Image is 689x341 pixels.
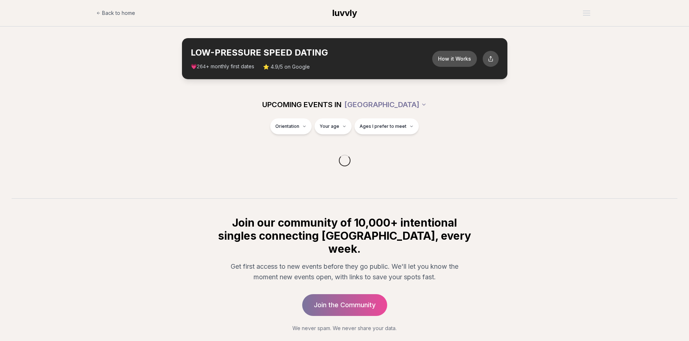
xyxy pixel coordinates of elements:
h2: Join our community of 10,000+ intentional singles connecting [GEOGRAPHIC_DATA], every week. [217,216,473,255]
button: [GEOGRAPHIC_DATA] [344,97,427,113]
span: ⭐ 4.9/5 on Google [263,63,310,70]
span: 💗 + monthly first dates [191,63,254,70]
span: UPCOMING EVENTS IN [262,100,341,110]
span: Ages I prefer to meet [360,123,406,129]
span: 264 [197,64,206,70]
a: Join the Community [302,294,387,316]
span: luvvly [332,8,357,18]
button: Orientation [270,118,312,134]
span: Your age [320,123,339,129]
button: Ages I prefer to meet [354,118,419,134]
p: Get first access to new events before they go public. We'll let you know the moment new events op... [223,261,467,283]
a: luvvly [332,7,357,19]
span: Back to home [102,9,135,17]
button: How it Works [432,51,477,67]
a: Back to home [96,6,135,20]
h2: LOW-PRESSURE SPEED DATING [191,47,432,58]
span: Orientation [275,123,299,129]
button: Open menu [580,8,593,19]
p: We never spam. We never share your data. [217,325,473,332]
button: Your age [315,118,352,134]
